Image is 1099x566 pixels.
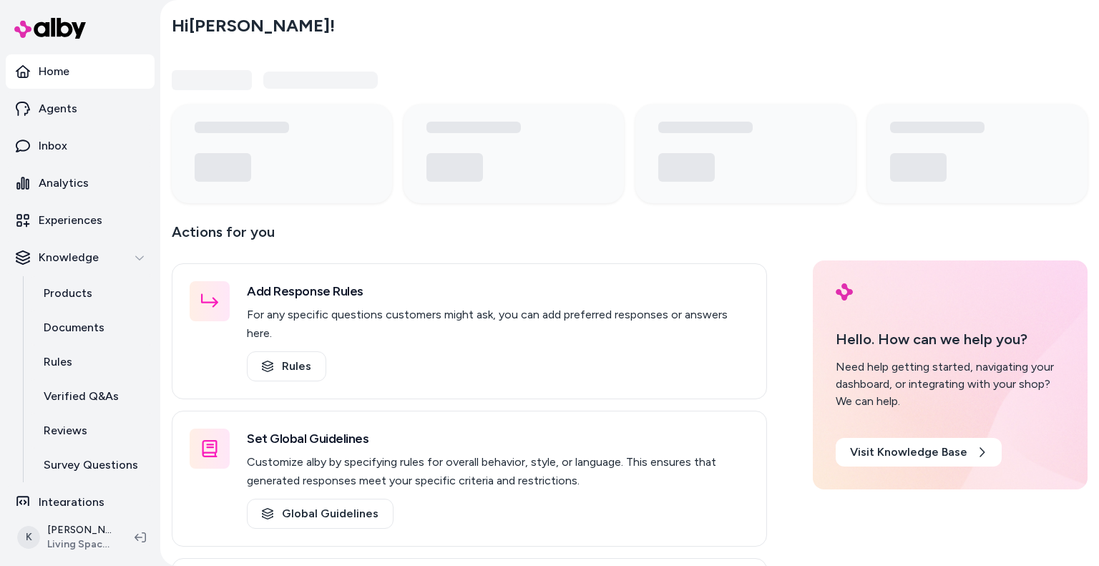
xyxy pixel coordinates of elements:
[247,499,394,529] a: Global Guidelines
[44,457,138,474] p: Survey Questions
[9,514,123,560] button: K[PERSON_NAME]Living Spaces
[6,203,155,238] a: Experiences
[6,92,155,126] a: Agents
[44,422,87,439] p: Reviews
[44,388,119,405] p: Verified Q&As
[39,100,77,117] p: Agents
[172,15,335,36] h2: Hi [PERSON_NAME] !
[44,353,72,371] p: Rules
[247,281,749,301] h3: Add Response Rules
[47,523,112,537] p: [PERSON_NAME]
[6,240,155,275] button: Knowledge
[247,351,326,381] a: Rules
[39,63,69,80] p: Home
[39,494,104,511] p: Integrations
[39,212,102,229] p: Experiences
[836,438,1002,467] a: Visit Knowledge Base
[39,175,89,192] p: Analytics
[44,285,92,302] p: Products
[47,537,112,552] span: Living Spaces
[836,283,853,301] img: alby Logo
[6,166,155,200] a: Analytics
[6,485,155,519] a: Integrations
[39,137,67,155] p: Inbox
[44,319,104,336] p: Documents
[39,249,99,266] p: Knowledge
[836,328,1065,350] p: Hello. How can we help you?
[247,306,749,343] p: For any specific questions customers might ask, you can add preferred responses or answers here.
[29,345,155,379] a: Rules
[17,526,40,549] span: K
[247,453,749,490] p: Customize alby by specifying rules for overall behavior, style, or language. This ensures that ge...
[6,54,155,89] a: Home
[29,448,155,482] a: Survey Questions
[14,18,86,39] img: alby Logo
[29,276,155,311] a: Products
[247,429,749,449] h3: Set Global Guidelines
[29,311,155,345] a: Documents
[6,129,155,163] a: Inbox
[836,358,1065,410] div: Need help getting started, navigating your dashboard, or integrating with your shop? We can help.
[29,379,155,414] a: Verified Q&As
[29,414,155,448] a: Reviews
[172,220,767,255] p: Actions for you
